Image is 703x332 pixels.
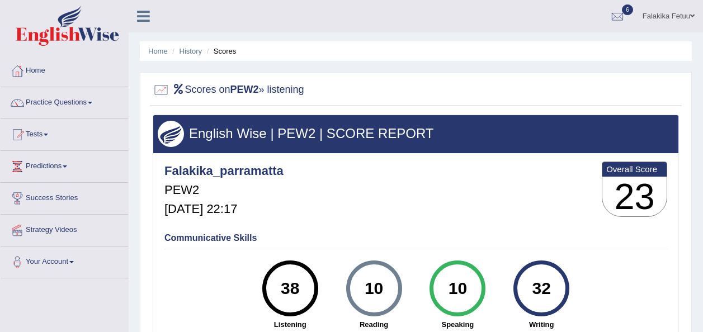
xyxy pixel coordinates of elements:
[164,183,284,197] h5: PEW2
[180,47,202,55] a: History
[1,246,128,274] a: Your Account
[1,183,128,211] a: Success Stories
[421,319,494,330] strong: Speaking
[270,265,310,312] div: 38
[521,265,562,312] div: 32
[1,119,128,147] a: Tests
[505,319,578,330] strong: Writing
[353,265,394,312] div: 10
[602,177,667,217] h3: 23
[1,215,128,243] a: Strategy Videos
[230,84,259,95] b: PEW2
[437,265,478,312] div: 10
[1,87,128,115] a: Practice Questions
[158,121,184,147] img: wings.png
[164,164,284,178] h4: Falakika_parramatta
[164,202,284,216] h5: [DATE] 22:17
[158,126,674,141] h3: English Wise | PEW2 | SCORE REPORT
[153,82,304,98] h2: Scores on » listening
[606,164,663,174] b: Overall Score
[338,319,411,330] strong: Reading
[164,233,667,243] h4: Communicative Skills
[622,4,633,15] span: 6
[1,55,128,83] a: Home
[204,46,237,56] li: Scores
[1,151,128,179] a: Predictions
[148,47,168,55] a: Home
[254,319,327,330] strong: Listening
